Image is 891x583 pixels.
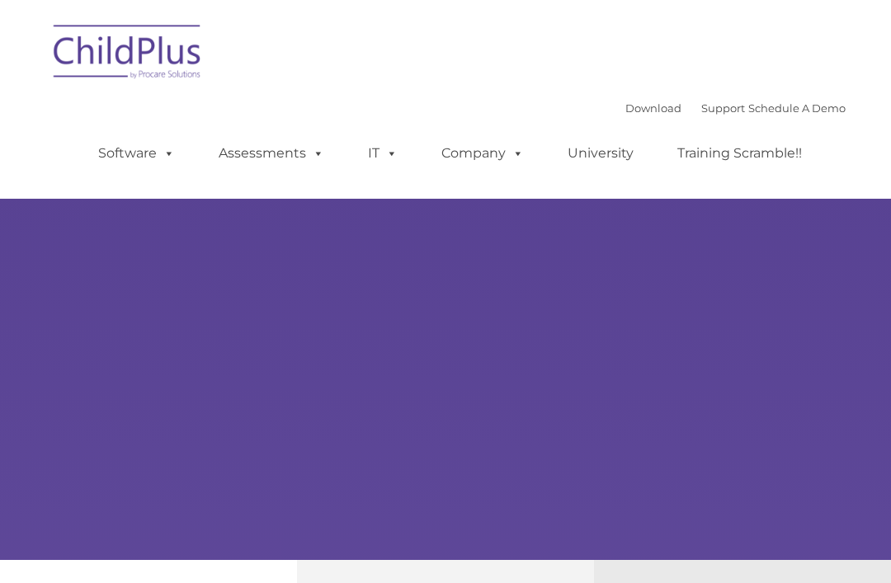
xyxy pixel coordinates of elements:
[351,137,414,170] a: IT
[625,101,846,115] font: |
[45,13,210,96] img: ChildPlus by Procare Solutions
[551,137,650,170] a: University
[748,101,846,115] a: Schedule A Demo
[625,101,681,115] a: Download
[82,137,191,170] a: Software
[202,137,341,170] a: Assessments
[661,137,818,170] a: Training Scramble!!
[701,101,745,115] a: Support
[425,137,540,170] a: Company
